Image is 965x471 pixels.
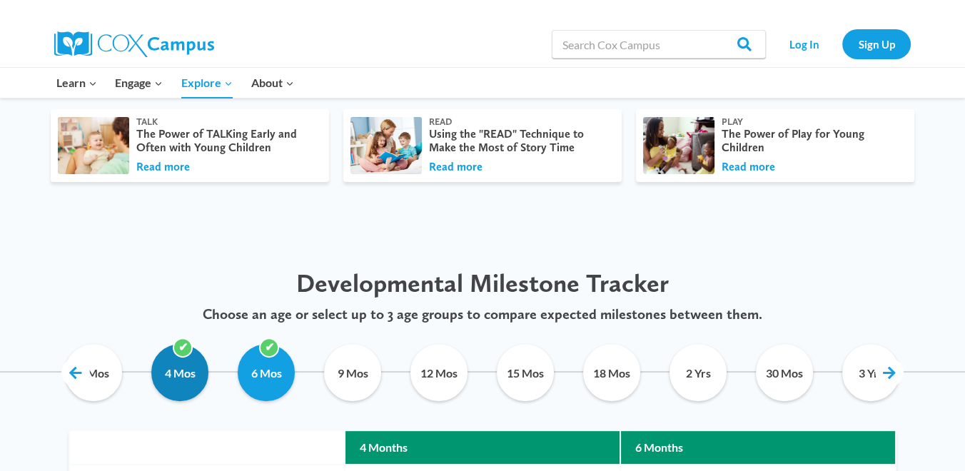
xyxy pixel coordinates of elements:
img: Cox Campus [54,31,214,57]
button: Child menu of About [242,68,303,98]
input: Search Cox Campus [552,30,766,59]
nav: Secondary Navigation [773,29,911,59]
span: Developmental Milestone Tracker [296,268,669,298]
nav: Primary Navigation [47,68,303,98]
th: 6 Months [621,431,895,464]
a: Talk The Power of TALKing Early and Often with Young Children Read more [51,109,329,182]
img: 0010-Lyra-11-scaled-1.jpg [642,116,717,176]
a: Sign Up [842,29,911,59]
th: 4 Months [345,431,620,464]
p: Choose an age or select up to 3 age groups to compare expected milestones between them. [51,305,914,323]
a: Read Using the "READ" Technique to Make the Most of Story Time Read more [343,109,622,182]
div: The Power of TALKing Early and Often with Young Children [136,127,315,154]
button: Read more [722,159,775,175]
img: mom-reading-with-children.jpg [349,116,424,176]
button: Child menu of Explore [172,68,242,98]
button: Child menu of Engage [106,68,173,98]
div: Using the "READ" Technique to Make the Most of Story Time [429,127,607,154]
div: The Power of Play for Young Children [722,127,900,154]
a: Play The Power of Play for Young Children Read more [636,109,914,182]
a: Log In [773,29,835,59]
div: Read [429,116,607,128]
button: Child menu of Learn [47,68,106,98]
button: Read more [429,159,482,175]
button: Read more [136,159,190,175]
div: Play [722,116,900,128]
img: iStock_53702022_LARGE.jpg [56,116,131,176]
div: Talk [136,116,315,128]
